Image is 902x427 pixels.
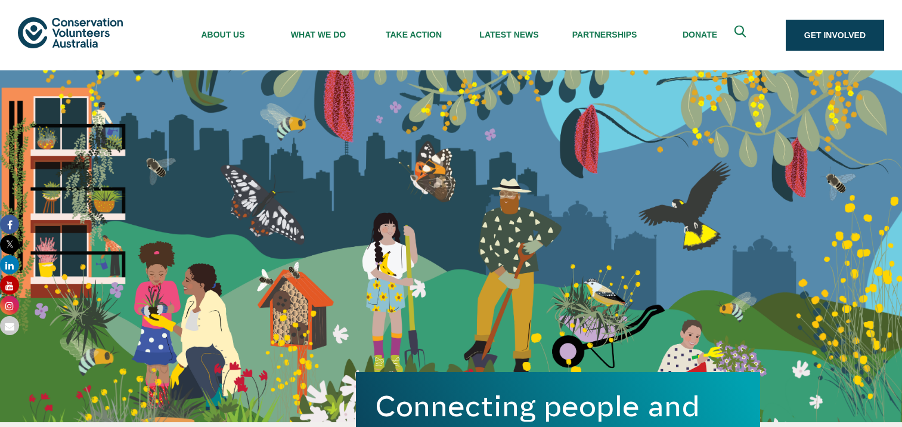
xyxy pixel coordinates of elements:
span: About Us [175,30,271,39]
span: Expand search box [734,26,749,45]
button: Expand search box Close search box [727,21,756,49]
span: Partnerships [557,30,652,39]
span: Latest News [461,30,557,39]
span: What We Do [271,30,366,39]
span: Take Action [366,30,461,39]
img: logo.svg [18,17,123,48]
a: Get Involved [786,20,884,51]
span: Donate [652,30,748,39]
